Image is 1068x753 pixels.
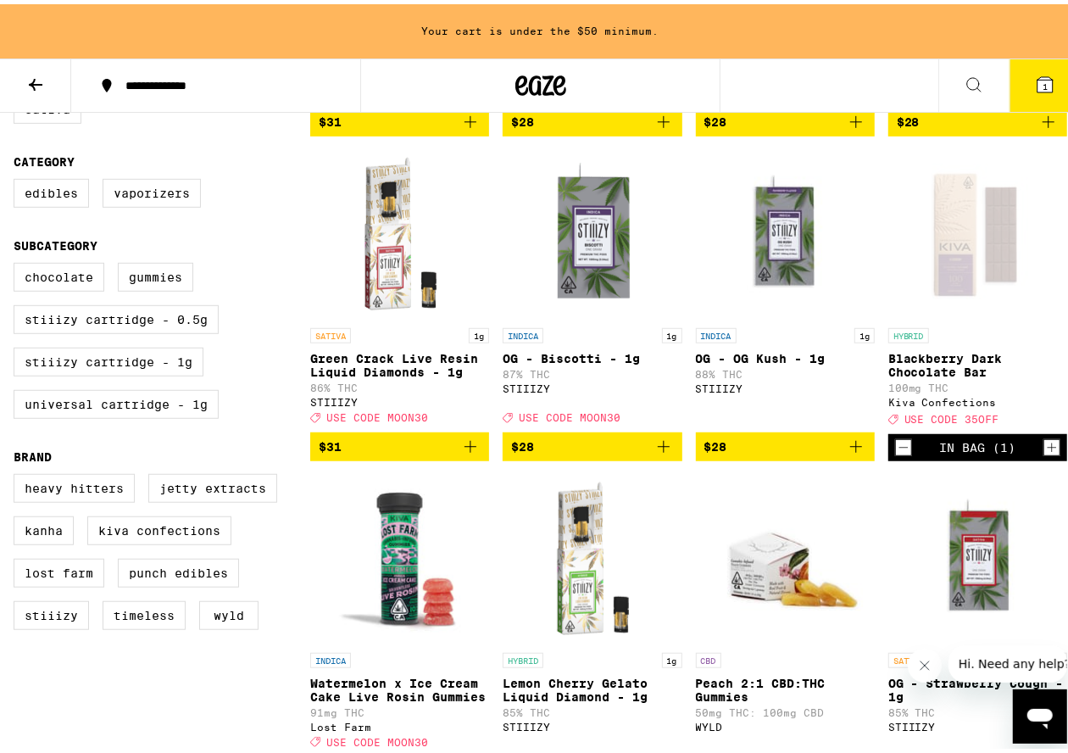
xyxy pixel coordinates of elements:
[662,324,682,339] p: 1g
[700,146,870,315] img: STIIIZY - OG - OG Kush - 1g
[14,597,89,626] label: STIIIZY
[503,348,681,361] p: OG - Biscotti - 1g
[319,111,342,125] span: $31
[704,436,727,449] span: $28
[503,428,681,457] button: Add to bag
[895,435,912,452] button: Decrement
[503,717,681,728] div: STIIIZY
[310,672,489,700] p: Watermelon x Ice Cream Cake Live Rosin Gummies
[888,393,1067,404] div: Kiva Confections
[315,146,485,315] img: STIIIZY - Green Crack Live Resin Liquid Diamonds - 1g
[948,641,1067,678] iframe: Message from company
[310,703,489,714] p: 91mg THC
[310,146,489,427] a: Open page for Green Crack Live Resin Liquid Diamonds - 1g from STIIIZY
[14,151,75,165] legend: Category
[888,703,1067,714] p: 85% THC
[503,379,681,390] div: STIIIZY
[888,717,1067,728] div: STIIIZY
[310,324,351,339] p: SATIVA
[326,409,428,420] span: USE CODE MOON30
[469,324,489,339] p: 1g
[662,649,682,664] p: 1g
[1043,435,1060,452] button: Increment
[310,348,489,375] p: Green Crack Live Resin Liquid Diamonds - 1g
[1013,685,1067,739] iframe: Button to launch messaging window
[888,471,1067,752] a: Open page for OG - Strawberry Cough - 1g from STIIIZY
[888,649,929,664] p: SATIVA
[503,672,681,700] p: Lemon Cherry Gelato Liquid Diamond - 1g
[1043,77,1048,87] span: 1
[939,437,1015,450] div: In Bag (1)
[508,471,677,640] img: STIIIZY - Lemon Cherry Gelato Liquid Diamond - 1g
[14,446,52,460] legend: Brand
[310,393,489,404] div: STIIIZY
[696,672,875,700] p: Peach 2:1 CBD:THC Gummies
[888,378,1067,389] p: 100mg THC
[696,146,875,427] a: Open page for OG - OG Kush - 1g from STIIIZY
[503,324,543,339] p: INDICA
[696,649,721,664] p: CBD
[696,703,875,714] p: 50mg THC: 100mg CBD
[704,111,727,125] span: $28
[310,717,489,728] div: Lost Farm
[696,471,875,752] a: Open page for Peach 2:1 CBD:THC Gummies from WYLD
[10,12,122,25] span: Hi. Need any help?
[503,649,543,664] p: HYBRID
[148,470,277,499] label: Jetty Extracts
[508,146,677,315] img: STIIIZY - OG - Biscotti - 1g
[14,235,97,248] legend: Subcategory
[14,470,135,499] label: Heavy Hitters
[888,324,929,339] p: HYBRID
[14,301,219,330] label: STIIIZY Cartridge - 0.5g
[700,471,870,640] img: WYLD - Peach 2:1 CBD:THC Gummies
[118,259,193,287] label: Gummies
[310,649,351,664] p: INDICA
[888,672,1067,700] p: OG - Strawberry Cough - 1g
[503,365,681,376] p: 87% THC
[696,324,737,339] p: INDICA
[854,324,875,339] p: 1g
[888,348,1067,375] p: Blackberry Dark Chocolate Bar
[87,512,231,541] label: Kiva Confections
[310,428,489,457] button: Add to bag
[696,717,875,728] div: WYLD
[310,471,489,752] a: Open page for Watermelon x Ice Cream Cake Live Rosin Gummies from Lost Farm
[904,410,999,421] span: USE CODE 35OFF
[897,111,920,125] span: $28
[503,703,681,714] p: 85% THC
[310,471,489,640] img: Lost Farm - Watermelon x Ice Cream Cake Live Rosin Gummies
[310,103,489,132] button: Add to bag
[696,365,875,376] p: 88% THC
[696,379,875,390] div: STIIIZY
[503,146,681,427] a: Open page for OG - Biscotti - 1g from STIIIZY
[14,175,89,204] label: Edibles
[14,555,104,583] label: Lost Farm
[103,597,186,626] label: Timeless
[888,103,1067,132] button: Add to bag
[14,386,219,415] label: Universal Cartridge - 1g
[908,644,942,678] iframe: Close message
[14,512,74,541] label: Kanha
[199,597,259,626] label: WYLD
[326,733,428,744] span: USE CODE MOON30
[893,471,1062,640] img: STIIIZY - OG - Strawberry Cough - 1g
[519,409,620,420] span: USE CODE MOON30
[14,259,104,287] label: Chocolate
[511,436,534,449] span: $28
[118,555,239,583] label: Punch Edibles
[503,471,681,752] a: Open page for Lemon Cherry Gelato Liquid Diamond - 1g from STIIIZY
[888,146,1067,429] a: Open page for Blackberry Dark Chocolate Bar from Kiva Confections
[103,175,201,204] label: Vaporizers
[503,103,681,132] button: Add to bag
[511,111,534,125] span: $28
[14,343,203,372] label: STIIIZY Cartridge - 1g
[696,428,875,457] button: Add to bag
[310,378,489,389] p: 86% THC
[696,348,875,361] p: OG - OG Kush - 1g
[696,103,875,132] button: Add to bag
[319,436,342,449] span: $31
